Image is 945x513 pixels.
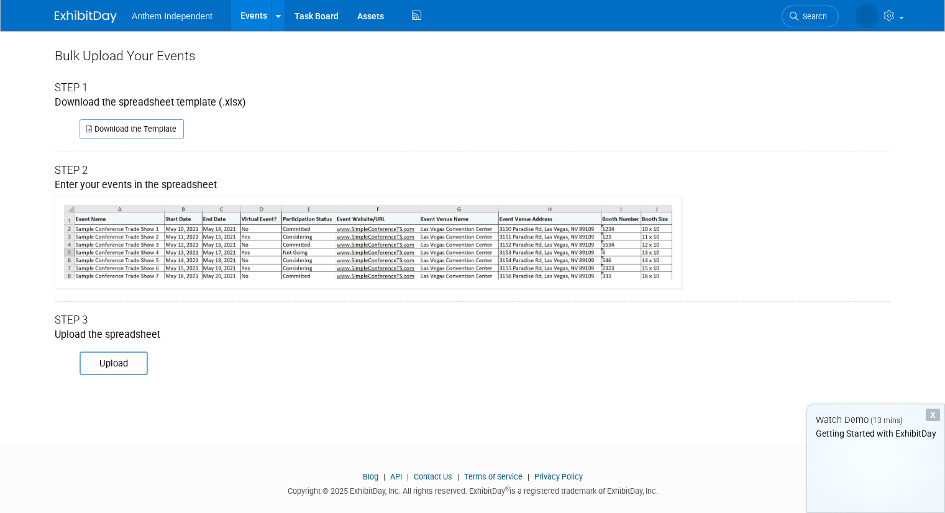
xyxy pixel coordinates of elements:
img: ExhibitDay [55,11,117,23]
span: | [404,472,412,481]
a: Blog [363,472,378,481]
span: Search [798,12,827,21]
span: Anthem Independent [132,11,212,21]
div: Download the spreadsheet template (.xlsx) [55,96,890,110]
sup: ® [505,485,509,492]
div: Enter your events in the spreadsheet [55,178,890,289]
div: Watch Demo [807,414,944,427]
div: Step 2 [55,163,890,178]
span: (13 mins) [870,416,903,425]
div: Step 3 [55,313,890,328]
a: Search [782,6,839,27]
div: Upload the spreadsheet [55,328,890,342]
div: Dismiss [926,409,940,421]
a: Contact Us [414,472,452,481]
img: Lake Last [855,4,879,28]
div: Getting Started with ExhibitDay [807,427,944,440]
a: Terms of Service [464,472,523,481]
a: API [390,472,402,481]
span: | [524,472,532,481]
a: Download the Template [80,119,184,139]
span: | [380,472,388,481]
span: | [454,472,462,481]
div: Step 1 [55,81,890,96]
div: Bulk Upload Your Events [55,47,890,65]
a: Privacy Policy [534,472,583,481]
